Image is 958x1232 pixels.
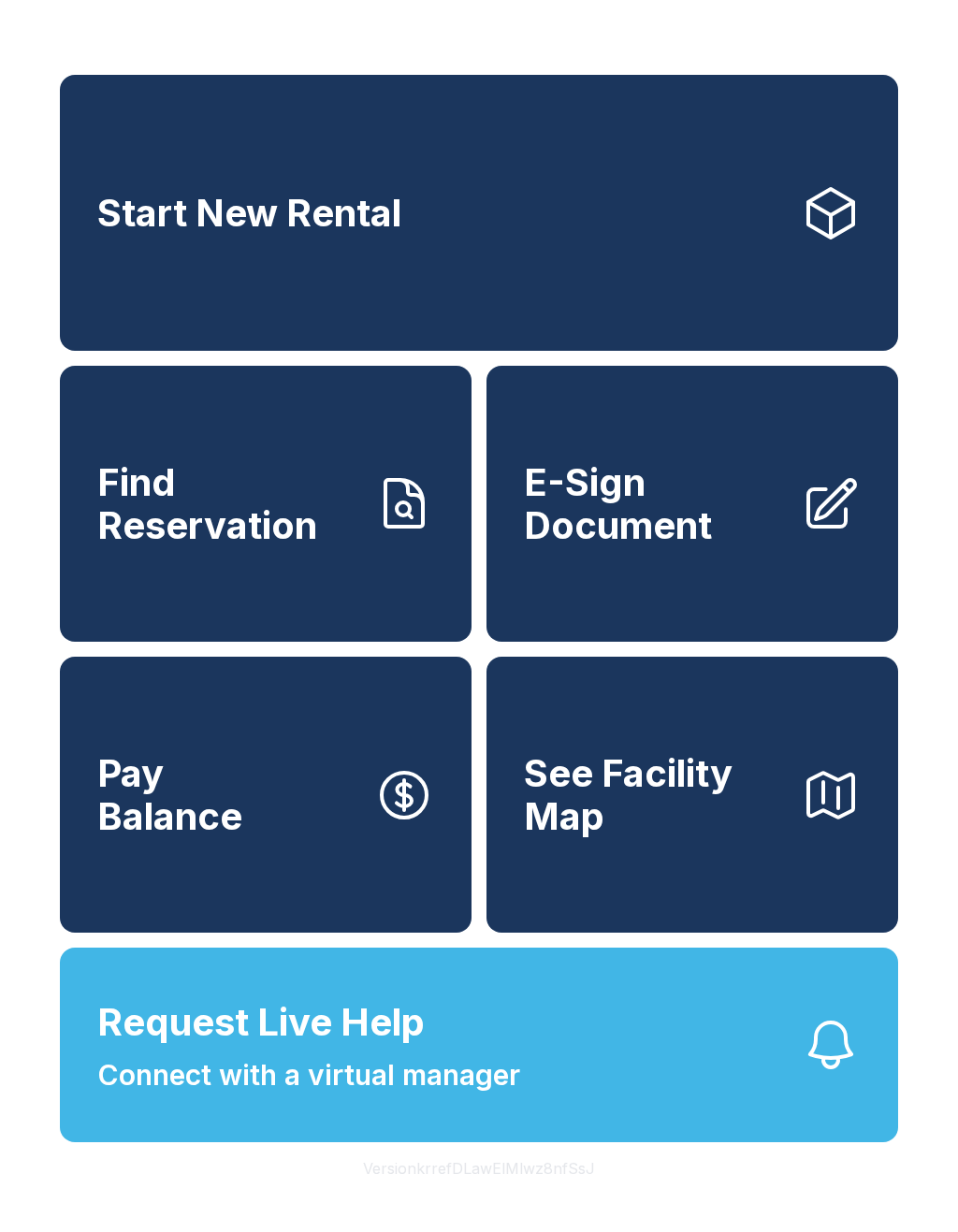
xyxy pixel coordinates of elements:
[348,1142,610,1195] button: VersionkrrefDLawElMlwz8nfSsJ
[486,657,898,933] button: See Facility Map
[97,461,359,546] span: Find Reservation
[60,75,898,351] a: Start New Rental
[524,752,786,837] span: See Facility Map
[486,366,898,642] a: E-Sign Document
[97,752,242,837] span: Pay Balance
[60,366,472,642] a: Find Reservation
[60,657,472,933] button: PayBalance
[97,192,401,235] span: Start New Rental
[97,994,425,1051] span: Request Live Help
[524,461,786,546] span: E-Sign Document
[60,948,898,1142] button: Request Live HelpConnect with a virtual manager
[97,1054,520,1096] span: Connect with a virtual manager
